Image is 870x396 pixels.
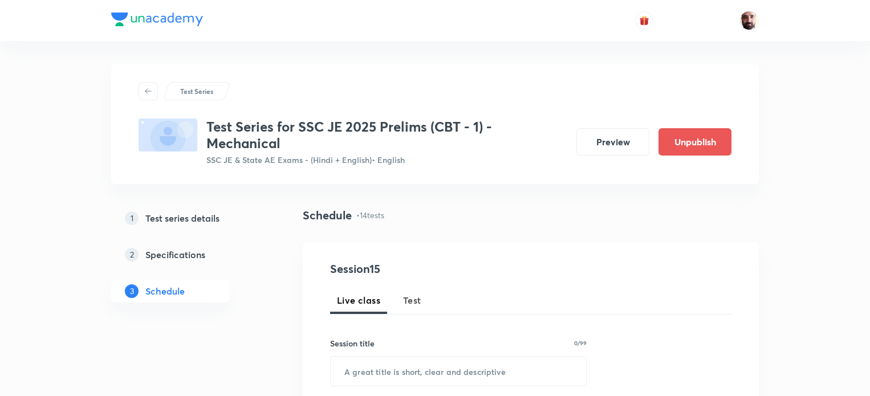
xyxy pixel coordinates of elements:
[331,357,586,386] input: A great title is short, clear and descriptive
[111,207,266,230] a: 1Test series details
[658,128,731,156] button: Unpublish
[139,119,197,152] img: fallback-thumbnail.png
[125,284,139,298] p: 3
[337,293,380,307] span: Live class
[576,128,649,156] button: Preview
[356,209,384,221] p: • 14 tests
[403,293,421,307] span: Test
[330,337,375,349] h6: Session title
[125,211,139,225] p: 1
[111,13,203,26] img: Company Logo
[145,248,205,262] h5: Specifications
[206,119,567,152] h3: Test Series for SSC JE 2025 Prelims (CBT - 1) - Mechanical
[574,340,587,346] p: 0/99
[145,211,219,225] h5: Test series details
[125,248,139,262] p: 2
[635,11,653,30] button: avatar
[111,13,203,29] a: Company Logo
[145,284,185,298] h5: Schedule
[639,15,649,26] img: avatar
[180,86,213,96] p: Test Series
[330,260,538,277] h4: Session 15
[111,243,266,266] a: 2Specifications
[206,154,567,166] p: SSC JE & State AE Exams - (Hindi + English) • English
[739,11,759,30] img: Devendra BHARDWAJ
[303,207,352,224] h4: Schedule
